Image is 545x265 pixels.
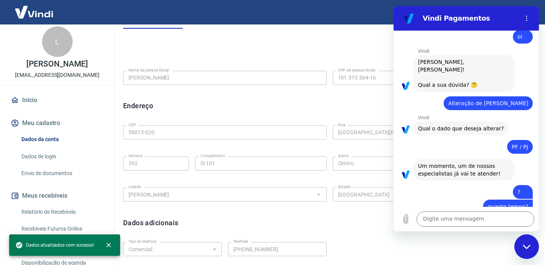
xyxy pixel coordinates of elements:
label: CEP [129,122,136,128]
a: Relatório de Recebíveis [18,204,105,220]
div: L [42,26,73,57]
label: Tipo de telefone [129,239,156,244]
iframe: Botão para abrir a janela de mensagens, conversa em andamento [514,234,539,259]
button: Meus recebíveis [9,187,105,204]
label: Telefone [233,239,248,244]
img: Vindi [9,0,59,24]
a: Envio de documentos [18,166,105,181]
input: Digite aqui algumas palavras para buscar a cidade [125,190,312,199]
button: Meu cadastro [9,115,105,132]
a: Recebíveis Futuros Online [18,221,105,237]
button: close [100,237,117,254]
label: Estado [338,184,351,190]
label: Número [129,153,143,159]
iframe: Janela de mensagens [394,6,539,231]
h6: Endereço [123,101,153,111]
label: CPF da pessoa titular [338,67,376,73]
span: Dados atualizados com sucesso! [15,241,94,249]
p: [PERSON_NAME] [26,60,88,68]
a: Início [9,92,105,109]
label: Complemento [200,153,225,159]
button: Sair [508,5,536,20]
a: Dados da conta [18,132,105,147]
h6: Dados adicionais [123,218,178,228]
a: Dados de login [18,149,105,164]
p: [EMAIL_ADDRESS][DOMAIN_NAME] [15,71,99,79]
label: Cidade [129,184,141,190]
label: Bairro [338,153,349,159]
label: Rua [338,122,345,128]
label: Nome da pessoa titular [129,67,169,73]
